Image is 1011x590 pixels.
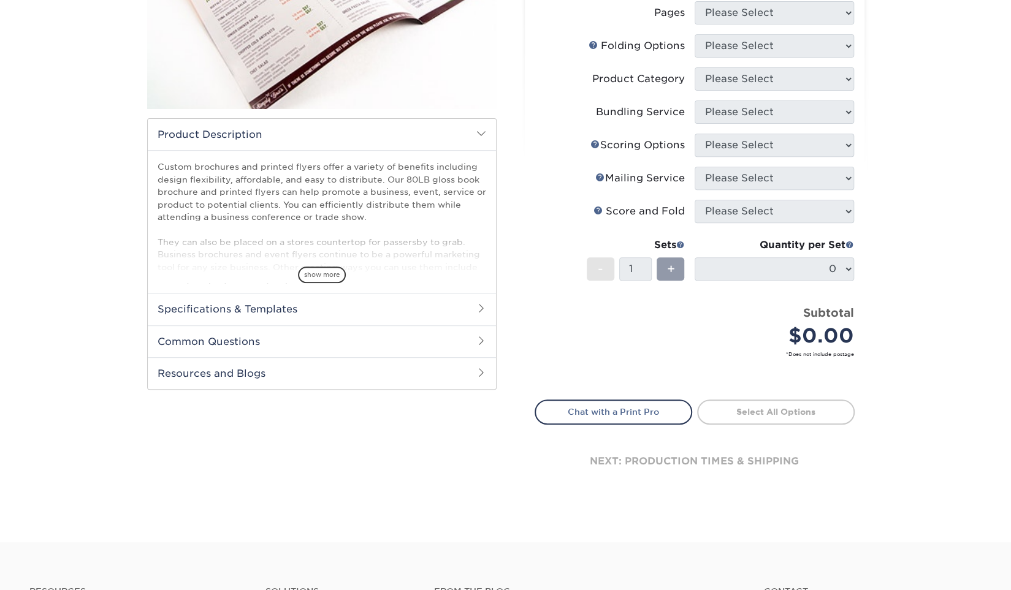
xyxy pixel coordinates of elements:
[598,260,603,278] span: -
[544,350,854,358] small: *Does not include postage
[666,260,674,278] span: +
[148,357,496,389] h2: Resources and Blogs
[590,138,685,153] div: Scoring Options
[595,171,685,186] div: Mailing Service
[593,204,685,219] div: Score and Fold
[803,306,854,319] strong: Subtotal
[695,238,854,252] div: Quantity per Set
[654,6,685,20] div: Pages
[148,293,496,325] h2: Specifications & Templates
[589,39,685,53] div: Folding Options
[704,321,854,350] div: $0.00
[298,267,346,283] span: show more
[596,105,685,119] div: Bundling Service
[587,238,685,252] div: Sets
[592,72,685,86] div: Product Category
[697,399,855,424] a: Select All Options
[158,161,486,335] p: Custom brochures and printed flyers offer a variety of benefits including design flexibility, aff...
[148,325,496,357] h2: Common Questions
[535,399,692,424] a: Chat with a Print Pro
[148,119,496,150] h2: Product Description
[535,425,855,498] div: next: production times & shipping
